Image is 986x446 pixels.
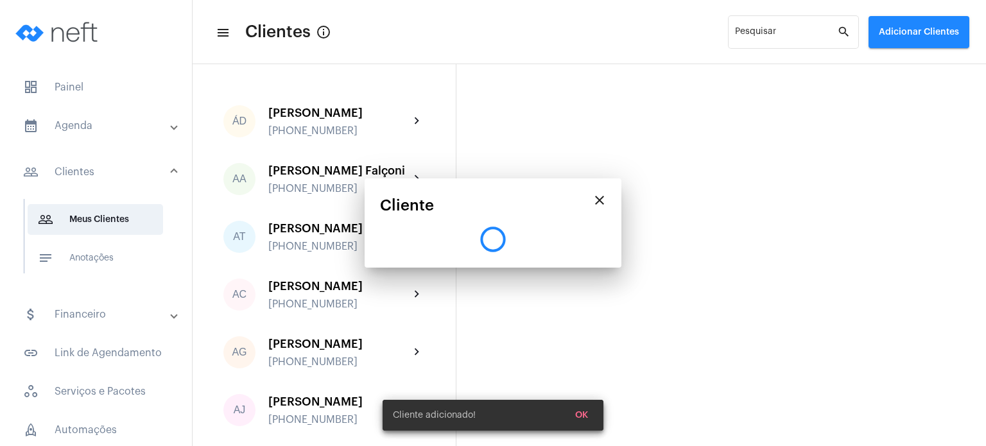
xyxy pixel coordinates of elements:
[23,345,39,361] mat-icon: sidenav icon
[23,118,39,133] mat-icon: sidenav icon
[13,415,179,445] span: Automações
[28,243,163,273] span: Anotações
[268,107,410,119] div: [PERSON_NAME]
[10,6,107,58] img: logo-neft-novo-2.png
[268,298,410,310] div: [PHONE_NUMBER]
[223,105,255,137] div: ÁD
[410,345,425,360] mat-icon: chevron_right
[223,221,255,253] div: AT
[23,164,171,180] mat-panel-title: Clientes
[592,193,607,208] mat-icon: close
[393,409,476,422] span: Cliente adicionado!
[268,356,410,368] div: [PHONE_NUMBER]
[223,279,255,311] div: AC
[268,280,410,293] div: [PERSON_NAME]
[13,338,179,368] span: Link de Agendamento
[837,24,852,40] mat-icon: search
[268,241,410,252] div: [PHONE_NUMBER]
[23,422,39,438] span: sidenav icon
[410,114,425,129] mat-icon: chevron_right
[13,376,179,407] span: Serviços e Pacotes
[216,25,229,40] mat-icon: sidenav icon
[223,336,255,368] div: AG
[410,287,425,302] mat-icon: chevron_right
[23,307,171,322] mat-panel-title: Financeiro
[268,414,410,425] div: [PHONE_NUMBER]
[23,80,39,95] span: sidenav icon
[268,125,410,137] div: [PHONE_NUMBER]
[245,22,311,42] span: Clientes
[268,183,410,194] div: [PHONE_NUMBER]
[223,394,255,426] div: AJ
[410,171,425,187] mat-icon: chevron_right
[735,30,837,40] input: Pesquisar
[23,307,39,322] mat-icon: sidenav icon
[28,204,163,235] span: Meus Clientes
[38,250,53,266] mat-icon: sidenav icon
[316,24,331,40] mat-icon: Button that displays a tooltip when focused or hovered over
[23,164,39,180] mat-icon: sidenav icon
[268,164,410,177] div: [PERSON_NAME] Falçoni
[380,197,434,214] span: Cliente
[268,338,410,350] div: [PERSON_NAME]
[268,222,410,235] div: [PERSON_NAME]
[223,163,255,195] div: AA
[23,118,171,133] mat-panel-title: Agenda
[23,384,39,399] span: sidenav icon
[268,395,410,408] div: [PERSON_NAME]
[38,212,53,227] mat-icon: sidenav icon
[575,411,588,420] span: OK
[13,72,179,103] span: Painel
[879,28,959,37] span: Adicionar Clientes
